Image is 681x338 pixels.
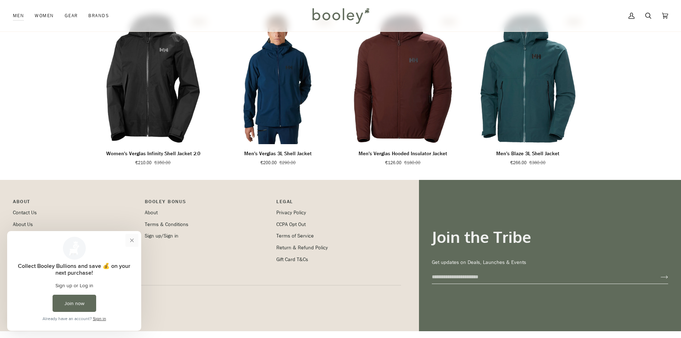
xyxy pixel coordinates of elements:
product-grid-item: Women's Verglas Infinity Shell Jacket 2.0 [94,13,212,166]
h3: Join the Tribe [432,227,668,247]
product-grid-item: Men's Verglas Hooded Insulator Jacket [344,13,462,166]
p: Booley Bonus [145,198,270,209]
product-grid-item-variant: Small / Dark Creek [469,13,587,144]
span: Men [13,12,24,19]
a: Men's Verglas 3L Shell Jacket [219,13,337,144]
a: Men's Blaze 3L Shell Jacket [469,13,587,144]
a: About Us [13,221,33,228]
a: Privacy Policy [276,209,306,216]
a: Men's Verglas Hooded Insulator Jacket [344,13,462,144]
img: Helly Hansen Women's Verglas Infinity Shell Jacket 2.0 Black - Booley Galway [94,13,212,144]
a: Terms of Service [276,232,314,239]
span: €290.00 [280,160,296,166]
a: Women's Verglas Infinity Shell Jacket 2.0 [94,13,212,144]
span: €200.00 [261,160,277,166]
img: Helly Hansen Men's Verglas 3L Shell Jacket Ocean - Booley Galway [219,13,337,144]
a: Gift Card T&Cs [276,256,308,263]
a: Women's Verglas Infinity Shell Jacket 2.0 [94,147,212,166]
product-grid-item: Men's Blaze 3L Shell Jacket [469,13,587,166]
p: Men's Blaze 3L Shell Jacket [496,150,559,158]
a: CCPA Opt Out [276,221,306,228]
span: Women [35,12,54,19]
span: Brands [88,12,109,19]
span: €180.00 [404,160,420,166]
a: Men's Verglas Hooded Insulator Jacket [344,147,462,166]
product-grid-item-variant: XS / Black [94,13,212,144]
p: Pipeline_Footer Sub [276,198,401,209]
input: your-email@example.com [432,270,649,284]
span: €380.00 [529,160,546,166]
span: €210.00 [135,160,152,166]
a: Contact Us [13,209,37,216]
p: Men's Verglas 3L Shell Jacket [244,150,312,158]
button: Join [649,271,668,283]
span: €266.00 [510,160,527,166]
a: Men's Blaze 3L Shell Jacket [469,147,587,166]
p: Pipeline_Footer Main [13,198,138,209]
img: Helly Hansen Men's Verglas Hooded Insulator Jacket Hickory - Booley Galway [344,13,462,144]
product-grid-item: Men's Verglas 3L Shell Jacket [219,13,337,166]
iframe: Loyalty program pop-up with offers and actions [7,231,141,331]
a: Return & Refund Policy [276,244,328,251]
img: Booley [309,5,372,26]
img: Helly Hansen Men's Blaze 3L Shell Jacket Dark Creek - Booley Galway [469,13,587,144]
p: Women's Verglas Infinity Shell Jacket 2.0 [106,150,200,158]
span: €350.00 [154,160,171,166]
a: Men's Verglas 3L Shell Jacket [219,147,337,166]
a: Sign up/Sign in [145,232,178,239]
p: Get updates on Deals, Launches & Events [432,259,668,266]
product-grid-item-variant: Small / Hickory [344,13,462,144]
product-grid-item-variant: Small / Ocean [219,13,337,144]
span: Gear [65,12,78,19]
span: €126.00 [385,160,401,166]
a: About [145,209,158,216]
p: Men's Verglas Hooded Insulator Jacket [359,150,447,158]
a: Terms & Conditions [145,221,188,228]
